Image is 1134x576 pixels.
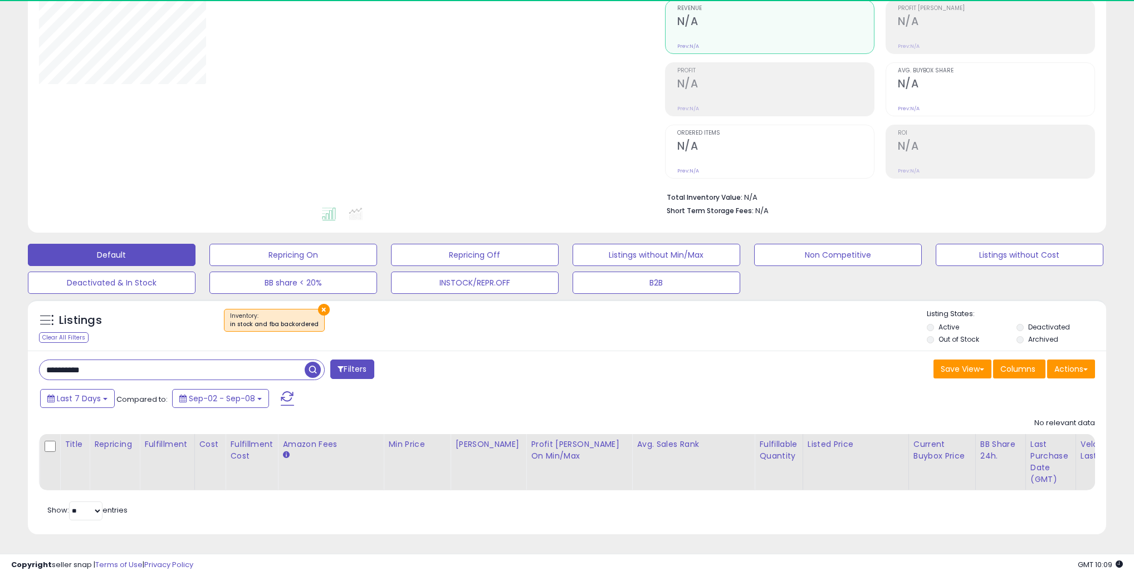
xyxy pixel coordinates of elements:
[993,360,1045,378] button: Columns
[391,244,559,266] button: Repricing Off
[40,389,115,408] button: Last 7 Days
[677,105,699,112] small: Prev: N/A
[637,439,750,450] div: Avg. Sales Rank
[677,68,874,74] span: Profit
[677,6,874,12] span: Revenue
[759,439,798,462] div: Fulfillable Quantity
[172,389,269,408] button: Sep-02 - Sep-08
[57,393,101,404] span: Last 7 Days
[927,309,1106,319] p: Listing States:
[144,439,189,450] div: Fulfillment
[898,168,920,174] small: Prev: N/A
[282,450,289,460] small: Amazon Fees.
[318,304,330,316] button: ×
[898,68,1094,74] span: Avg. Buybox Share
[1028,334,1058,344] label: Archived
[667,193,742,202] b: Total Inventory Value:
[898,6,1094,12] span: Profit [PERSON_NAME]
[209,272,377,294] button: BB share < 20%
[898,77,1094,92] h2: N/A
[47,505,128,515] span: Show: entries
[1078,559,1123,570] span: 2025-09-16 10:09 GMT
[11,560,193,570] div: seller snap | |
[144,559,193,570] a: Privacy Policy
[28,272,195,294] button: Deactivated & In Stock
[189,393,255,404] span: Sep-02 - Sep-08
[677,77,874,92] h2: N/A
[209,244,377,266] button: Repricing On
[1000,363,1035,375] span: Columns
[667,206,754,215] b: Short Term Storage Fees:
[1047,360,1095,378] button: Actions
[677,15,874,30] h2: N/A
[939,322,959,332] label: Active
[1028,322,1070,332] label: Deactivated
[939,334,979,344] label: Out of Stock
[455,439,521,450] div: [PERSON_NAME]
[808,439,904,450] div: Listed Price
[39,332,89,343] div: Clear All Filters
[754,244,922,266] button: Non Competitive
[28,244,195,266] button: Default
[1030,439,1071,485] div: Last Purchase Date (GMT)
[667,190,1087,203] li: N/A
[391,272,559,294] button: INSTOCK/REPR.OFF
[898,105,920,112] small: Prev: N/A
[1081,439,1121,462] div: Velocity Last 7d
[94,439,135,450] div: Repricing
[526,434,632,490] th: The percentage added to the cost of goods (COGS) that forms the calculator for Min & Max prices.
[677,130,874,136] span: Ordered Items
[282,439,379,450] div: Amazon Fees
[573,272,740,294] button: B2B
[116,394,168,405] span: Compared to:
[677,140,874,155] h2: N/A
[755,205,769,216] span: N/A
[677,43,699,50] small: Prev: N/A
[199,439,221,450] div: Cost
[980,439,1021,462] div: BB Share 24h.
[913,439,971,462] div: Current Buybox Price
[898,130,1094,136] span: ROI
[936,244,1103,266] button: Listings without Cost
[59,313,102,328] h5: Listings
[95,559,143,570] a: Terms of Use
[898,140,1094,155] h2: N/A
[230,312,319,328] span: Inventory :
[1034,418,1095,429] div: No relevant data
[388,439,446,450] div: Min Price
[898,43,920,50] small: Prev: N/A
[330,360,374,379] button: Filters
[11,559,52,570] strong: Copyright
[230,321,319,328] div: in stock and fba backordered
[230,439,273,462] div: Fulfillment Cost
[898,15,1094,30] h2: N/A
[573,244,740,266] button: Listings without Min/Max
[677,168,699,174] small: Prev: N/A
[531,439,627,462] div: Profit [PERSON_NAME] on Min/Max
[65,439,85,450] div: Title
[933,360,991,378] button: Save View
